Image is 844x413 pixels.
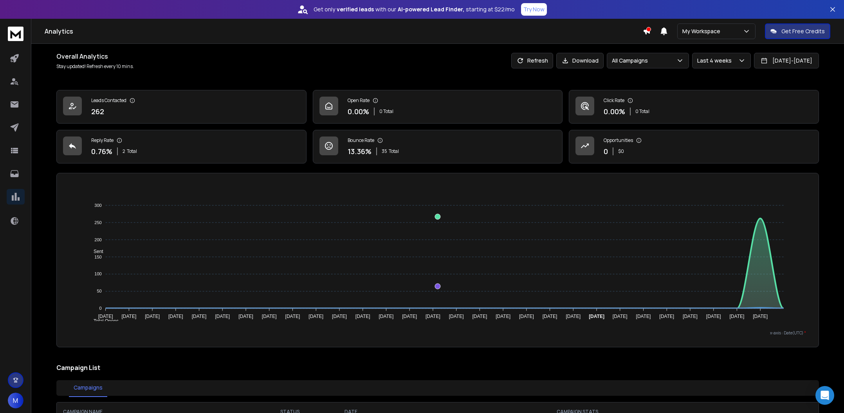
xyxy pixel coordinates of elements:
tspan: [DATE] [566,314,581,319]
p: Get only with our starting at $22/mo [314,5,515,13]
span: 35 [382,148,387,154]
tspan: [DATE] [636,314,651,319]
p: x-axis : Date(UTC) [69,330,806,336]
h2: Campaign List [56,363,819,372]
tspan: [DATE] [215,314,230,319]
tspan: [DATE] [519,314,534,319]
tspan: 250 [94,220,101,225]
div: Open Intercom Messenger [815,386,834,405]
p: 0 Total [379,108,393,115]
span: Sent [88,249,103,254]
span: 2 [123,148,125,154]
tspan: [DATE] [543,314,557,319]
tspan: [DATE] [355,314,370,319]
a: Click Rate0.00%0 Total [569,90,819,124]
tspan: [DATE] [238,314,253,319]
button: Refresh [511,53,553,68]
tspan: 200 [94,237,101,242]
p: Get Free Credits [781,27,825,35]
button: Download [556,53,604,68]
h1: Overall Analytics [56,52,134,61]
p: 0.00 % [604,106,625,117]
tspan: [DATE] [332,314,347,319]
p: Click Rate [604,97,624,104]
a: Opportunities0$0 [569,130,819,163]
a: Reply Rate0.76%2Total [56,130,307,163]
tspan: [DATE] [659,314,674,319]
p: My Workspace [682,27,723,35]
span: Total [389,148,399,154]
a: Bounce Rate13.36%35Total [313,130,563,163]
p: Try Now [523,5,545,13]
tspan: 150 [94,255,101,259]
tspan: [DATE] [145,314,160,319]
p: $ 0 [618,148,624,154]
tspan: [DATE] [379,314,394,319]
button: Get Free Credits [765,23,830,39]
tspan: [DATE] [730,314,745,319]
tspan: 50 [97,289,101,293]
tspan: [DATE] [402,314,417,319]
tspan: [DATE] [496,314,510,319]
tspan: [DATE] [122,314,137,319]
tspan: [DATE] [472,314,487,319]
tspan: [DATE] [753,314,768,319]
p: All Campaigns [612,57,651,65]
p: Last 4 weeks [697,57,735,65]
p: Open Rate [348,97,370,104]
tspan: [DATE] [168,314,183,319]
p: 0 [604,146,608,157]
p: Opportunities [604,137,633,144]
tspan: 0 [99,306,102,311]
h1: Analytics [45,27,643,36]
button: M [8,393,23,408]
a: Open Rate0.00%0 Total [313,90,563,124]
tspan: [DATE] [262,314,277,319]
tspan: [DATE] [98,314,113,319]
p: Leads Contacted [91,97,126,104]
tspan: [DATE] [589,314,604,319]
p: 13.36 % [348,146,372,157]
tspan: 100 [94,271,101,276]
p: 262 [91,106,104,117]
button: [DATE]-[DATE] [754,53,819,68]
img: logo [8,27,23,41]
button: Campaigns [69,379,107,397]
strong: AI-powered Lead Finder, [398,5,464,13]
p: 0.76 % [91,146,112,157]
strong: verified leads [337,5,374,13]
tspan: [DATE] [308,314,323,319]
tspan: [DATE] [285,314,300,319]
p: 0 Total [635,108,649,115]
button: Try Now [521,3,547,16]
span: Total Opens [88,318,119,324]
tspan: [DATE] [192,314,207,319]
tspan: [DATE] [706,314,721,319]
tspan: 300 [94,203,101,208]
tspan: [DATE] [683,314,698,319]
a: Leads Contacted262 [56,90,307,124]
p: 0.00 % [348,106,369,117]
p: Reply Rate [91,137,114,144]
p: Download [572,57,599,65]
tspan: [DATE] [426,314,440,319]
p: Stay updated! Refresh every 10 mins. [56,63,134,70]
tspan: [DATE] [449,314,464,319]
tspan: [DATE] [613,314,628,319]
p: Refresh [527,57,548,65]
p: Bounce Rate [348,137,374,144]
span: Total [127,148,137,154]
